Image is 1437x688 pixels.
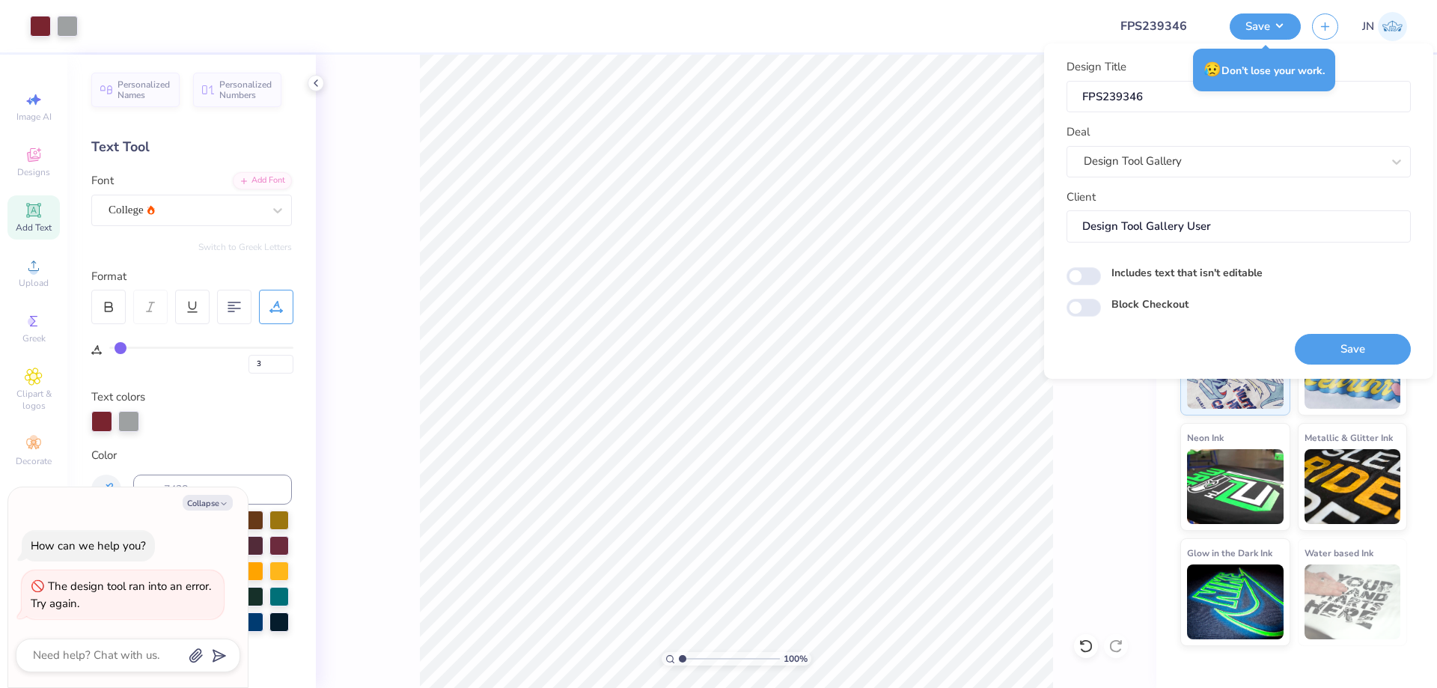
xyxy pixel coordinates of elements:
button: Save [1230,13,1301,40]
img: Jacky Noya [1378,12,1407,41]
label: Text colors [91,389,145,406]
label: Block Checkout [1111,296,1189,312]
a: JN [1362,12,1407,41]
div: Text Tool [91,137,292,157]
span: JN [1362,18,1374,35]
img: Glow in the Dark Ink [1187,564,1284,639]
span: Water based Ink [1305,545,1373,561]
span: Personalized Numbers [219,79,272,100]
div: Add Font [233,172,292,189]
input: e.g. Ethan Linker [1067,210,1411,243]
img: Metallic & Glitter Ink [1305,449,1401,524]
span: 😥 [1203,60,1221,79]
label: Font [91,172,114,189]
span: Upload [19,277,49,289]
span: Greek [22,332,46,344]
button: Collapse [183,495,233,511]
label: Includes text that isn't editable [1111,265,1263,281]
span: Add Text [16,222,52,234]
div: The design tool ran into an error. Try again. [31,579,211,611]
label: Client [1067,189,1096,206]
label: Deal [1067,124,1090,141]
div: Format [91,268,293,285]
span: Personalized Names [118,79,171,100]
span: Image AI [16,111,52,123]
div: Don’t lose your work. [1193,49,1335,91]
span: Neon Ink [1187,430,1224,445]
span: 100 % [784,652,808,666]
span: Glow in the Dark Ink [1187,545,1272,561]
input: e.g. 7428 c [133,475,292,505]
div: Color [91,447,292,464]
span: Metallic & Glitter Ink [1305,430,1393,445]
span: Clipart & logos [7,388,60,412]
img: Neon Ink [1187,449,1284,524]
span: Decorate [16,455,52,467]
button: Save [1295,334,1411,365]
img: Water based Ink [1305,564,1401,639]
input: Untitled Design [1108,11,1218,41]
label: Design Title [1067,58,1126,76]
div: How can we help you? [31,538,146,553]
span: Designs [17,166,50,178]
button: Switch to Greek Letters [198,241,292,253]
